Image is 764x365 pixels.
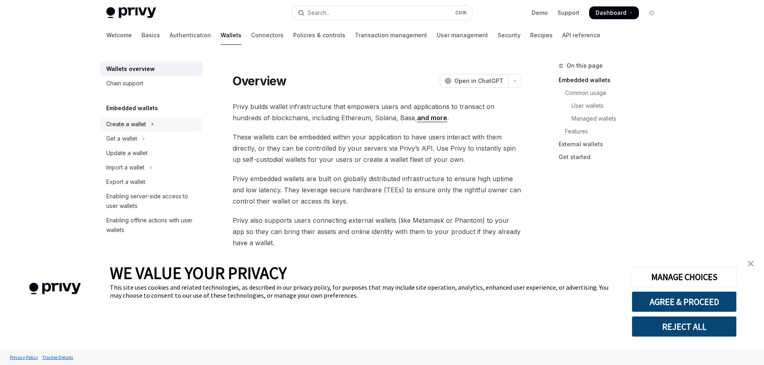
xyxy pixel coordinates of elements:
[233,173,522,207] span: Privy embedded wallets are built on globally distributed infrastructure to ensure high uptime and...
[498,26,521,45] a: Security
[562,26,600,45] a: API reference
[106,148,148,158] div: Update a wallet
[437,26,488,45] a: User management
[106,119,146,129] div: Create a wallet
[454,77,503,85] span: Open in ChatGPT
[106,216,198,235] div: Enabling offline actions with user wallets
[40,350,75,364] a: Tracker Details
[100,213,203,237] a: Enabling offline actions with user wallets
[355,26,427,45] a: Transaction management
[170,26,211,45] a: Authentication
[596,9,626,17] span: Dashboard
[100,175,203,189] a: Export a wallet
[559,138,665,151] a: External wallets
[100,76,203,91] a: Chain support
[106,250,144,260] h5: Using wallets
[417,114,447,122] a: and more
[233,74,287,88] h1: Overview
[106,192,198,211] div: Enabling server-side access to user wallets
[106,7,156,18] img: light logo
[100,146,203,160] a: Update a wallet
[559,151,665,163] a: Get started
[142,26,160,45] a: Basics
[632,316,737,337] button: REJECT ALL
[106,79,143,88] div: Chain support
[308,8,330,18] div: Search...
[106,26,132,45] a: Welcome
[567,61,603,71] span: On this page
[440,74,508,88] button: Open in ChatGPT
[221,26,241,45] a: Wallets
[559,74,665,87] a: Embedded wallets
[557,9,580,17] a: Support
[632,291,737,312] button: AGREE & PROCEED
[293,26,345,45] a: Policies & controls
[100,131,203,146] button: Toggle Get a wallet section
[100,117,203,131] button: Toggle Create a wallet section
[532,9,548,17] a: Demo
[233,215,522,248] span: Privy also supports users connecting external wallets (like Metamask or Phantom) to your app so t...
[233,131,522,165] span: These wallets can be embedded within your application to have users interact with them directly, ...
[632,266,737,287] button: MANAGE CHOICES
[530,26,553,45] a: Recipes
[743,256,759,272] a: close banner
[110,262,287,283] span: WE VALUE YOUR PRIVACY
[559,112,665,125] a: Managed wallets
[292,6,472,20] button: Open search
[100,189,203,213] a: Enabling server-side access to user wallets
[645,6,658,19] button: Toggle dark mode
[8,350,40,364] a: Privacy Policy
[455,10,467,16] span: Ctrl K
[106,64,155,74] div: Wallets overview
[100,160,203,175] button: Toggle Import a wallet section
[233,101,522,123] span: Privy builds wallet infrastructure that empowers users and applications to transact on hundreds o...
[12,271,98,306] img: company logo
[106,134,137,143] div: Get a wallet
[559,125,665,138] a: Features
[100,62,203,76] a: Wallets overview
[251,26,284,45] a: Connectors
[110,283,620,299] div: This site uses cookies and related technologies, as described in our privacy policy, for purposes...
[559,99,665,112] a: User wallets
[589,6,639,19] a: Dashboard
[106,163,144,172] div: Import a wallet
[559,87,665,99] a: Common usage
[106,103,158,113] h5: Embedded wallets
[106,177,145,187] div: Export a wallet
[748,261,754,266] img: close banner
